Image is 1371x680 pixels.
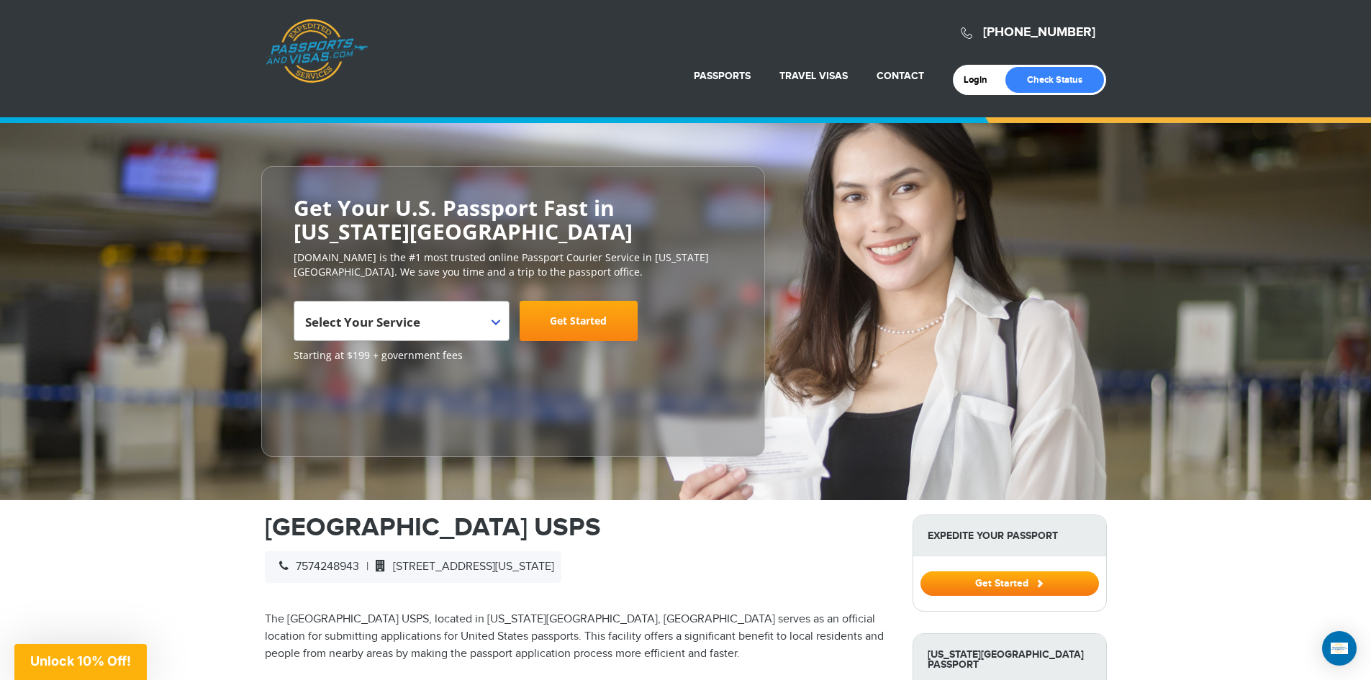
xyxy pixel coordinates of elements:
iframe: Customer reviews powered by Trustpilot [294,370,402,442]
p: [DOMAIN_NAME] is the #1 most trusted online Passport Courier Service in [US_STATE][GEOGRAPHIC_DAT... [294,250,733,279]
h1: [GEOGRAPHIC_DATA] USPS [265,514,891,540]
div: Open Intercom Messenger [1322,631,1357,666]
a: Contact [877,70,924,82]
span: 7574248943 [272,560,359,574]
span: Select Your Service [305,314,420,330]
a: [PHONE_NUMBER] [983,24,1095,40]
div: | [265,551,561,583]
span: Starting at $199 + government fees [294,348,733,363]
a: Passports & [DOMAIN_NAME] [266,19,368,83]
a: Check Status [1005,67,1104,93]
a: Travel Visas [779,70,848,82]
span: [STREET_ADDRESS][US_STATE] [368,560,554,574]
a: Login [964,74,997,86]
strong: Expedite Your Passport [913,515,1106,556]
span: Select Your Service [305,307,494,347]
button: Get Started [920,571,1099,596]
h2: Get Your U.S. Passport Fast in [US_STATE][GEOGRAPHIC_DATA] [294,196,733,243]
span: Select Your Service [294,301,510,341]
p: The [GEOGRAPHIC_DATA] USPS, located in [US_STATE][GEOGRAPHIC_DATA], [GEOGRAPHIC_DATA] serves as a... [265,611,891,663]
span: Unlock 10% Off! [30,653,131,668]
div: Unlock 10% Off! [14,644,147,680]
a: Passports [694,70,751,82]
a: Get Started [920,577,1099,589]
a: Get Started [520,301,638,341]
